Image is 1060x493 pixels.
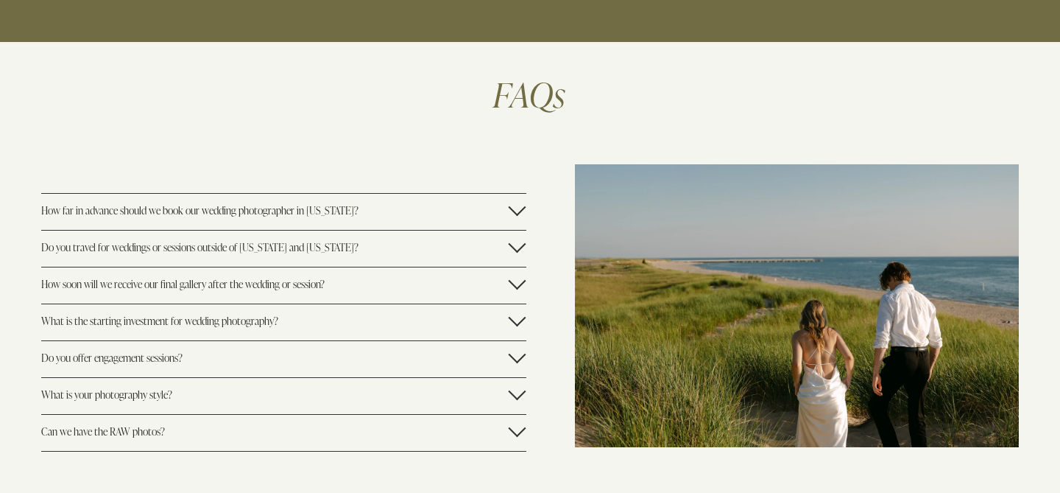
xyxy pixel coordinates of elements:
[41,277,508,291] span: How soon will we receive our final gallery after the wedding or session?
[41,314,508,328] span: What is the starting investment for wedding photography?
[41,240,508,254] span: Do you travel for weddings or sessions outside of [US_STATE] and [US_STATE]?
[41,268,526,304] button: How soon will we receive our final gallery after the wedding or session?
[41,77,1019,111] h1: FAQs
[41,388,508,402] span: What is your photography style?
[41,304,526,340] button: What is the starting investment for wedding photography?
[41,351,508,365] span: Do you offer engagement sessions?
[41,203,508,217] span: How far in advance should we book our wedding photographer in [US_STATE]?
[41,415,526,451] button: Can we have the RAW photos?
[41,231,526,267] button: Do you travel for weddings or sessions outside of [US_STATE] and [US_STATE]?
[41,424,508,438] span: Can we have the RAW photos?
[41,194,526,230] button: How far in advance should we book our wedding photographer in [US_STATE]?
[41,378,526,414] button: What is your photography style?
[41,341,526,377] button: Do you offer engagement sessions?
